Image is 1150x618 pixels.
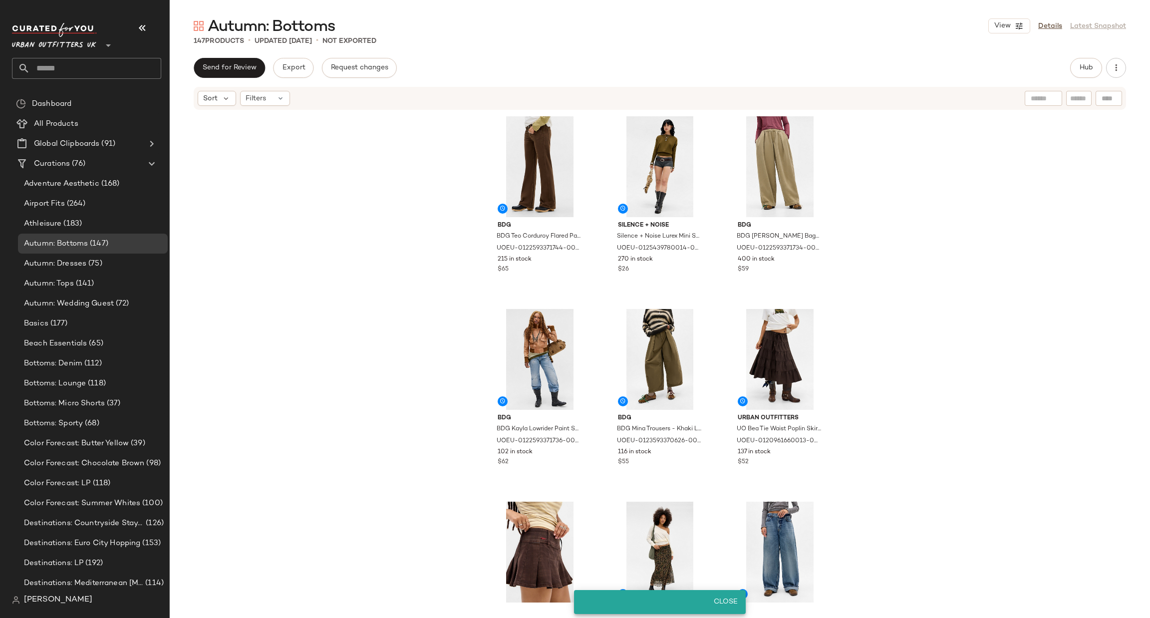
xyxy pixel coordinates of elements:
[86,378,106,389] span: (118)
[34,158,70,170] span: Curations
[24,318,48,329] span: Basics
[144,458,161,469] span: (98)
[988,18,1030,33] button: View
[1070,58,1102,78] button: Hub
[129,438,145,449] span: (39)
[490,309,590,410] img: 0122593371736_107_b2
[24,478,91,489] span: Color Forecast: LP
[65,198,86,210] span: (264)
[255,36,312,46] p: updated [DATE]
[140,538,161,549] span: (153)
[322,36,376,46] p: Not Exported
[1038,21,1062,31] a: Details
[24,418,83,429] span: Bottoms: Sporty
[618,414,702,423] span: BDG
[24,218,61,230] span: Athleisure
[24,578,143,589] span: Destinations: Mediterranean [MEDICAL_DATA]
[61,218,82,230] span: (183)
[498,255,532,264] span: 215 in stock
[194,36,244,46] div: Products
[24,258,86,270] span: Autumn: Dresses
[246,93,266,104] span: Filters
[144,518,164,529] span: (126)
[24,178,99,190] span: Adventure Aesthetic
[618,221,702,230] span: Silence + Noise
[16,99,26,109] img: svg%3e
[12,23,97,37] img: cfy_white_logo.C9jOOHJF.svg
[618,448,651,457] span: 116 in stock
[105,398,121,409] span: (37)
[24,438,129,449] span: Color Forecast: Butter Yellow
[994,22,1011,30] span: View
[738,448,771,457] span: 137 in stock
[12,34,96,52] span: Urban Outfitters UK
[617,244,701,253] span: UOEU-0125439780014-000-007
[730,309,830,410] img: 0120961660013_021_a2
[99,138,115,150] span: (91)
[82,358,102,369] span: (112)
[88,238,108,250] span: (147)
[737,244,821,253] span: UOEU-0122593371734-000-012
[738,458,749,467] span: $52
[86,258,102,270] span: (75)
[498,265,509,274] span: $65
[203,93,218,104] span: Sort
[498,448,533,457] span: 102 in stock
[497,232,581,241] span: BDG Teo Corduroy Flared Pants - Brown 28W 30L at Urban Outfitters
[490,116,590,217] img: 0122593371744_020_a2
[738,414,822,423] span: Urban Outfitters
[316,35,318,47] span: •
[709,593,742,611] button: Close
[24,278,74,290] span: Autumn: Tops
[730,502,830,603] img: 0122593371747_106_a2
[617,425,701,434] span: BDG Mina Trousers - Khaki L at Urban Outfitters
[24,378,86,389] span: Bottoms: Lounge
[91,478,111,489] span: (118)
[713,598,738,606] span: Close
[618,265,629,274] span: $26
[497,425,581,434] span: BDG Kayla Lowrider Paint Splatter Jeans - Vintage Denim Medium 30W 32L at Urban Outfitters
[498,414,582,423] span: BDG
[322,58,397,78] button: Request changes
[737,425,821,434] span: UO Bea Tie Waist Poplin Skirt - Chocolate M at Urban Outfitters
[24,558,83,569] span: Destinations: LP
[738,265,749,274] span: $59
[202,64,257,72] span: Send for Review
[617,232,701,241] span: Silence + Noise Lurex Mini Shorts - Silver 2XS at Urban Outfitters
[497,244,581,253] span: UOEU-0122593371744-000-020
[24,398,105,409] span: Bottoms: Micro Shorts
[114,298,129,309] span: (72)
[12,596,20,604] img: svg%3e
[737,437,821,446] span: UOEU-0120961660013-000-021
[24,538,140,549] span: Destinations: Euro City Hopping
[618,458,629,467] span: $55
[87,338,103,349] span: (65)
[498,458,509,467] span: $62
[273,58,313,78] button: Export
[330,64,388,72] span: Request changes
[194,21,204,31] img: svg%3e
[32,98,71,110] span: Dashboard
[282,64,305,72] span: Export
[24,358,82,369] span: Bottoms: Denim
[34,118,78,130] span: All Products
[24,458,144,469] span: Color Forecast: Chocolate Brown
[194,58,265,78] button: Send for Review
[140,498,163,509] span: (100)
[83,558,103,569] span: (192)
[497,437,581,446] span: UOEU-0122593371736-000-107
[610,502,710,603] img: 0120641640293_029_a2
[490,502,590,603] img: 0120593370468_020_a2
[24,498,140,509] span: Color Forecast: Summer Whites
[24,238,88,250] span: Autumn: Bottoms
[83,418,99,429] span: (68)
[24,198,65,210] span: Airport Fits
[1079,64,1093,72] span: Hub
[738,221,822,230] span: BDG
[24,298,114,309] span: Autumn: Wedding Guest
[34,138,99,150] span: Global Clipboards
[24,518,144,529] span: Destinations: Countryside Staycation
[143,578,164,589] span: (114)
[74,278,94,290] span: (141)
[738,255,775,264] span: 400 in stock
